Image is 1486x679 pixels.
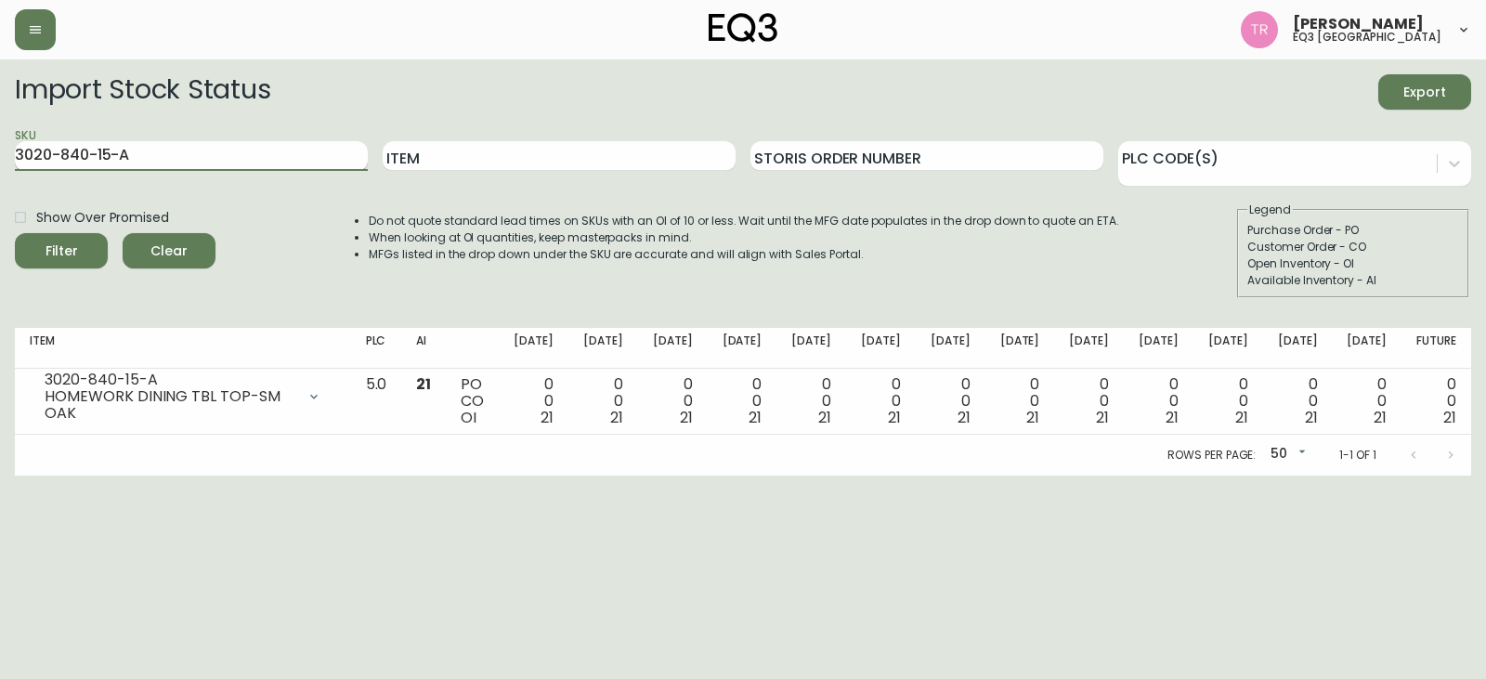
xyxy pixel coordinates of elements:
[137,240,201,263] span: Clear
[15,74,270,110] h2: Import Stock Status
[1443,407,1456,428] span: 21
[1235,407,1248,428] span: 21
[1247,272,1459,289] div: Available Inventory - AI
[1378,74,1471,110] button: Export
[514,376,554,426] div: 0 0
[709,13,777,43] img: logo
[123,233,215,268] button: Clear
[1193,328,1263,369] th: [DATE]
[1000,376,1040,426] div: 0 0
[45,388,295,422] div: HOMEWORK DINING TBL TOP-SM OAK
[1305,407,1318,428] span: 21
[583,376,623,426] div: 0 0
[15,328,351,369] th: Item
[1293,32,1441,43] h5: eq3 [GEOGRAPHIC_DATA]
[15,233,108,268] button: Filter
[1393,81,1456,104] span: Export
[653,376,693,426] div: 0 0
[369,229,1119,246] li: When looking at OI quantities, keep masterpacks in mind.
[861,376,901,426] div: 0 0
[461,376,484,426] div: PO CO
[638,328,708,369] th: [DATE]
[1167,447,1256,464] p: Rows per page:
[776,328,846,369] th: [DATE]
[1293,17,1424,32] span: [PERSON_NAME]
[723,376,763,426] div: 0 0
[351,328,402,369] th: PLC
[846,328,916,369] th: [DATE]
[1416,376,1456,426] div: 0 0
[1339,447,1376,464] p: 1-1 of 1
[1401,328,1471,369] th: Future
[1332,328,1401,369] th: [DATE]
[46,240,78,263] div: Filter
[1374,407,1387,428] span: 21
[1096,407,1109,428] span: 21
[888,407,901,428] span: 21
[708,328,777,369] th: [DATE]
[541,407,554,428] span: 21
[499,328,568,369] th: [DATE]
[351,369,402,435] td: 5.0
[958,407,971,428] span: 21
[791,376,831,426] div: 0 0
[30,376,336,417] div: 3020-840-15-AHOMEWORK DINING TBL TOP-SM OAK
[1247,239,1459,255] div: Customer Order - CO
[36,208,169,228] span: Show Over Promised
[369,213,1119,229] li: Do not quote standard lead times on SKUs with an OI of 10 or less. Wait until the MFG date popula...
[1247,255,1459,272] div: Open Inventory - OI
[1166,407,1179,428] span: 21
[1278,376,1318,426] div: 0 0
[1124,328,1193,369] th: [DATE]
[931,376,971,426] div: 0 0
[610,407,623,428] span: 21
[985,328,1055,369] th: [DATE]
[1054,328,1124,369] th: [DATE]
[1263,328,1333,369] th: [DATE]
[1139,376,1179,426] div: 0 0
[1247,222,1459,239] div: Purchase Order - PO
[680,407,693,428] span: 21
[1069,376,1109,426] div: 0 0
[749,407,762,428] span: 21
[1347,376,1387,426] div: 0 0
[916,328,985,369] th: [DATE]
[369,246,1119,263] li: MFGs listed in the drop down under the SKU are accurate and will align with Sales Portal.
[1263,439,1310,470] div: 50
[1241,11,1278,48] img: 214b9049a7c64896e5c13e8f38ff7a87
[1247,202,1293,218] legend: Legend
[401,328,446,369] th: AI
[1208,376,1248,426] div: 0 0
[1026,407,1039,428] span: 21
[568,328,638,369] th: [DATE]
[45,372,295,388] div: 3020-840-15-A
[461,407,476,428] span: OI
[416,373,431,395] span: 21
[818,407,831,428] span: 21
